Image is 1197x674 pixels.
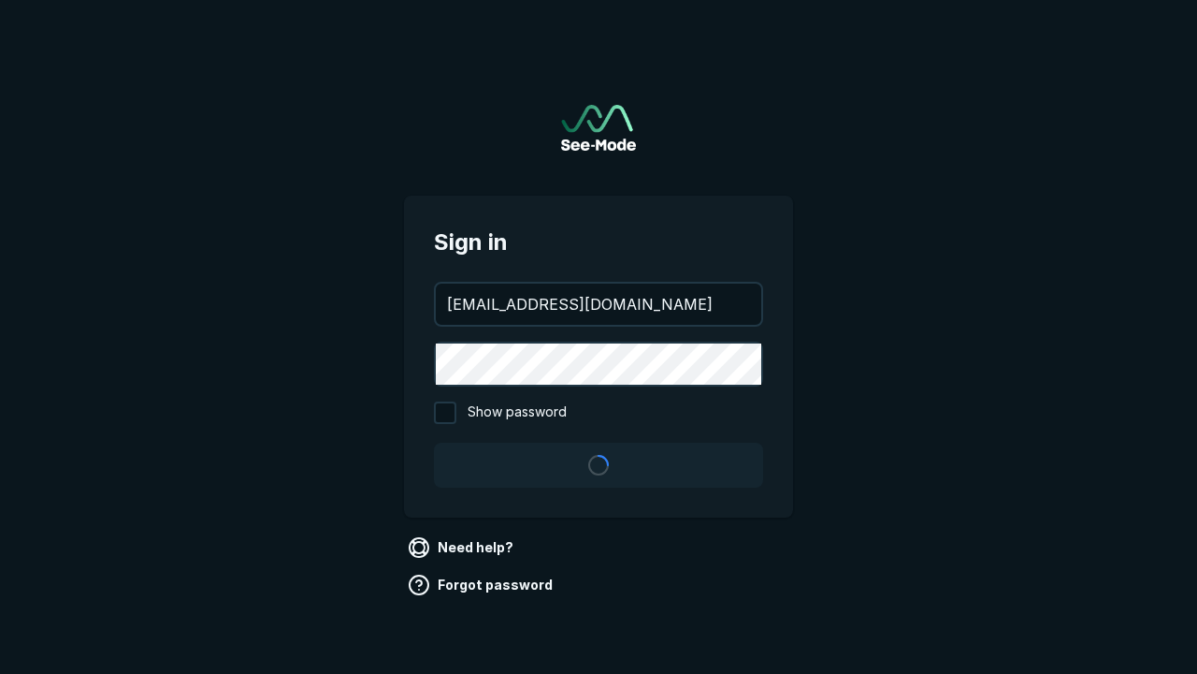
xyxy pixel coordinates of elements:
span: Show password [468,402,567,424]
a: Need help? [404,533,521,563]
a: Forgot password [404,570,560,600]
input: your@email.com [436,284,761,325]
img: See-Mode Logo [561,105,636,151]
span: Sign in [434,226,763,259]
a: Go to sign in [561,105,636,151]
